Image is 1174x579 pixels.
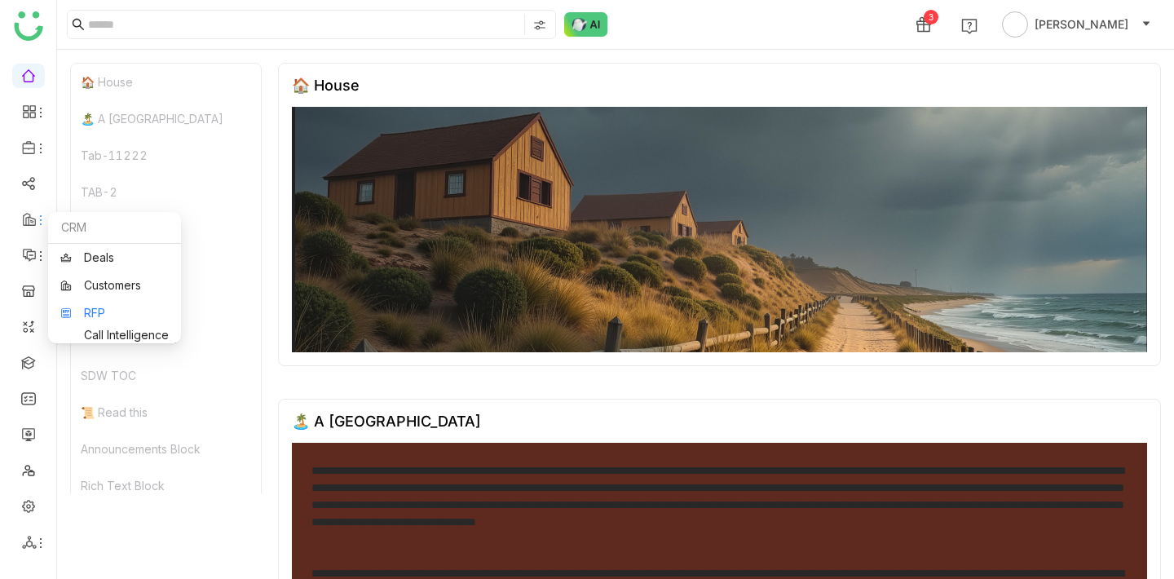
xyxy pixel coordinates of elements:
div: 🏝️ A [GEOGRAPHIC_DATA] [292,413,481,430]
a: RFP [60,307,169,319]
div: 🏝️ A [GEOGRAPHIC_DATA] [71,100,261,137]
div: TAB-2 [71,174,261,210]
div: Announcements Block [71,431,261,467]
img: search-type.svg [533,19,546,32]
img: avatar [1002,11,1028,38]
div: 3 [924,10,938,24]
div: Tab-11222 [71,137,261,174]
img: help.svg [961,18,978,34]
img: 68553b2292361c547d91f02a [292,107,1147,352]
div: 🏠 House [71,64,261,100]
div: 📜 Read this [71,394,261,431]
div: CRM [48,212,181,244]
button: [PERSON_NAME] [999,11,1154,38]
a: Deals [60,252,169,263]
div: SDW TOC [71,357,261,394]
span: [PERSON_NAME] [1035,15,1128,33]
a: Customers [60,280,169,291]
img: logo [14,11,43,41]
div: Rich Text Block [71,467,261,504]
div: 🏠 House [292,77,360,94]
img: ask-buddy-normal.svg [564,12,608,37]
